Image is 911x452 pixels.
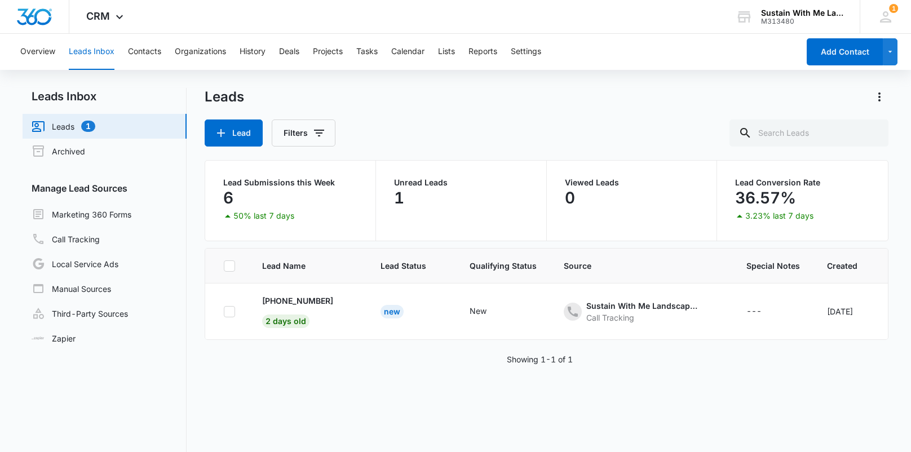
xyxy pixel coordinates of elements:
a: Leads1 [32,119,95,133]
div: Call Tracking [586,312,699,324]
button: Leads Inbox [69,34,114,70]
h1: Leads [205,88,244,105]
span: 1 [889,4,898,13]
div: Sustain With Me Landscapes - Content [586,300,699,312]
button: Filters [272,119,335,147]
p: 3.23% last 7 days [745,212,813,220]
div: --- [746,305,762,318]
button: Reports [468,34,497,70]
span: CRM [86,10,110,22]
a: Zapier [32,333,76,344]
a: Third-Party Sources [32,307,128,320]
div: account id [761,17,843,25]
a: Manual Sources [32,282,111,295]
p: 50% last 7 days [233,212,294,220]
button: Calendar [391,34,424,70]
a: Marketing 360 Forms [32,207,131,221]
p: 0 [565,189,575,207]
a: [PHONE_NUMBER]2 days old [262,295,333,326]
a: Local Service Ads [32,257,118,271]
button: Projects [313,34,343,70]
button: Deals [279,34,299,70]
button: Add Contact [807,38,883,65]
a: Archived [32,144,85,158]
button: Lead [205,119,263,147]
button: Tasks [356,34,378,70]
p: Lead Conversion Rate [735,179,870,187]
button: History [240,34,266,70]
span: 2 days old [262,314,309,328]
div: - - Select to Edit Field [746,305,782,318]
button: Organizations [175,34,226,70]
h2: Leads Inbox [23,88,187,105]
div: - - Select to Edit Field [262,295,353,328]
span: Created [827,260,857,272]
div: - - Select to Edit Field [470,305,507,318]
button: Overview [20,34,55,70]
input: Search Leads [729,119,888,147]
div: notifications count [889,4,898,13]
p: Unread Leads [394,179,528,187]
p: Lead Submissions this Week [223,179,357,187]
span: Source [564,260,703,272]
div: New [381,305,404,318]
p: 1 [394,189,404,207]
button: Actions [870,88,888,106]
span: Qualifying Status [470,260,537,272]
button: Contacts [128,34,161,70]
button: Lists [438,34,455,70]
p: Viewed Leads [565,179,699,187]
div: New [470,305,487,317]
a: Call Tracking [32,232,100,246]
button: Settings [511,34,541,70]
p: Showing 1-1 of 1 [507,353,573,365]
div: [DATE] [827,305,874,317]
span: Lead Name [262,260,337,272]
span: Lead Status [381,260,426,272]
div: account name [761,8,843,17]
p: 6 [223,189,233,207]
div: - - Select to Edit Field [564,300,719,324]
a: New [381,307,404,316]
span: Special Notes [746,260,800,272]
p: [PHONE_NUMBER] [262,295,333,307]
h3: Manage Lead Sources [23,181,187,195]
p: 36.57% [735,189,796,207]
